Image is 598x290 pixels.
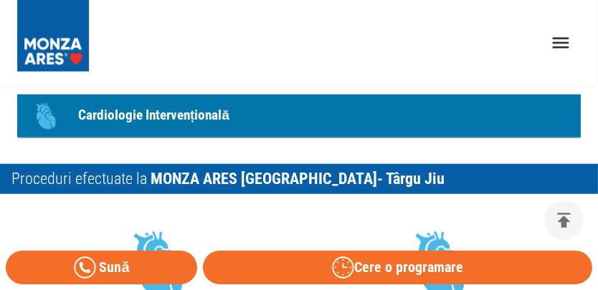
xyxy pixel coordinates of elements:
[78,105,229,126] p: Cardiologie Intervențională
[203,251,592,284] button: Cere o programare
[544,200,584,240] button: delete
[17,95,581,137] a: IconCardiologie Intervențională
[6,251,197,284] a: Sună
[541,24,581,63] button: open drawer
[151,170,445,188] span: MONZA ARES [GEOGRAPHIC_DATA] - Târgu Jiu
[24,95,67,137] div: Icon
